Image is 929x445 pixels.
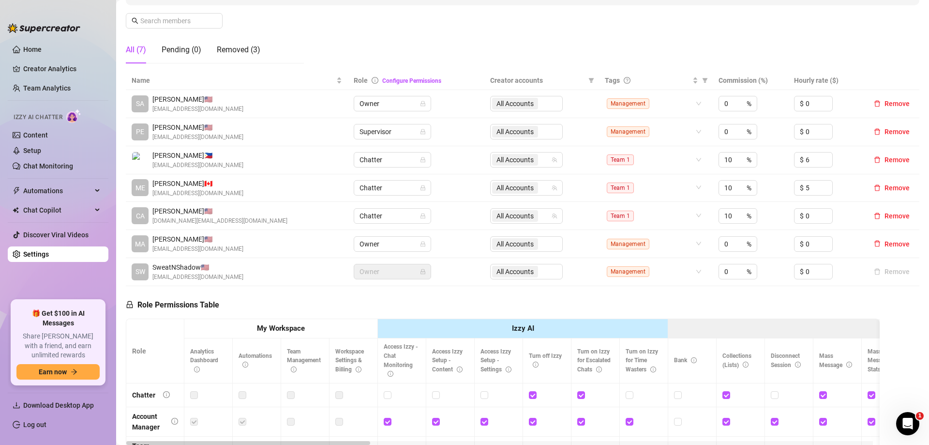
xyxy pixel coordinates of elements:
[884,184,910,192] span: Remove
[14,113,62,122] span: Izzy AI Chatter
[152,105,243,114] span: [EMAIL_ADDRESS][DOMAIN_NAME]
[132,17,138,24] span: search
[13,401,20,409] span: download
[152,161,243,170] span: [EMAIL_ADDRESS][DOMAIN_NAME]
[190,348,218,373] span: Analytics Dashboard
[23,84,71,92] a: Team Analytics
[870,126,914,138] button: Remove
[420,213,426,219] span: lock
[66,109,81,123] img: AI Chatter
[126,319,184,384] th: Role
[23,147,41,154] a: Setup
[126,301,134,308] span: lock
[533,362,539,368] span: info-circle
[152,262,243,273] span: SweatNShadow 🇺🇸
[496,154,534,165] span: All Accounts
[360,153,425,167] span: Chatter
[691,357,697,363] span: info-circle
[242,362,248,368] span: info-circle
[577,348,611,373] span: Turn on Izzy for Escalated Chats
[420,129,426,135] span: lock
[132,390,155,400] div: Chatter
[607,266,649,277] span: Management
[420,101,426,107] span: lock
[335,348,364,373] span: Workspace Settings & Billing
[360,264,425,279] span: Owner
[586,73,596,88] span: filter
[152,234,243,245] span: [PERSON_NAME] 🇺🇸
[360,237,425,251] span: Owner
[382,77,441,84] a: Configure Permissions
[217,44,260,56] div: Removed (3)
[152,133,243,142] span: [EMAIL_ADDRESS][DOMAIN_NAME]
[152,94,243,105] span: [PERSON_NAME] 🇺🇸
[874,213,881,219] span: delete
[360,181,425,195] span: Chatter
[23,231,89,239] a: Discover Viral Videos
[16,332,100,360] span: Share [PERSON_NAME] with a friend, and earn unlimited rewards
[356,367,361,372] span: info-circle
[874,240,881,247] span: delete
[71,368,77,375] span: arrow-right
[23,401,94,409] span: Download Desktop App
[420,157,426,163] span: lock
[291,367,297,372] span: info-circle
[552,213,557,219] span: team
[496,211,534,221] span: All Accounts
[16,364,100,380] button: Earn nowarrow-right
[870,98,914,109] button: Remove
[819,353,852,368] span: Mass Message
[870,266,914,277] button: Remove
[884,212,910,220] span: Remove
[870,182,914,194] button: Remove
[552,185,557,191] span: team
[552,157,557,163] span: team
[596,367,602,372] span: info-circle
[896,412,919,435] iframe: Intercom live chat
[713,71,789,90] th: Commission (%)
[152,206,287,216] span: [PERSON_NAME] 🇺🇸
[239,353,272,368] span: Automations
[23,162,73,170] a: Chat Monitoring
[512,324,534,333] strong: Izzy AI
[795,362,801,368] span: info-circle
[360,209,425,223] span: Chatter
[372,77,378,84] span: info-circle
[388,371,393,377] span: info-circle
[874,184,881,191] span: delete
[788,71,864,90] th: Hourly rate ($)
[135,239,145,249] span: MA
[23,46,42,53] a: Home
[870,154,914,166] button: Remove
[152,122,243,133] span: [PERSON_NAME] 🇺🇸
[162,44,201,56] div: Pending (0)
[152,273,243,282] span: [EMAIL_ADDRESS][DOMAIN_NAME]
[360,96,425,111] span: Owner
[354,77,368,84] span: Role
[132,75,334,86] span: Name
[126,44,146,56] div: All (7)
[136,126,144,137] span: PE
[607,98,649,109] span: Management
[702,77,708,83] span: filter
[140,15,209,26] input: Search members
[868,348,891,373] span: Mass Message Stats
[16,309,100,328] span: 🎁 Get $100 in AI Messages
[257,324,305,333] strong: My Workspace
[626,348,658,373] span: Turn on Izzy for Time Wasters
[496,183,534,193] span: All Accounts
[171,418,178,425] span: info-circle
[874,128,881,135] span: delete
[152,150,243,161] span: [PERSON_NAME] 🇵🇭
[132,411,164,432] div: Account Manager
[152,245,243,254] span: [EMAIL_ADDRESS][DOMAIN_NAME]
[23,61,101,77] a: Creator Analytics
[874,156,881,163] span: delete
[420,269,426,275] span: lock
[23,183,92,199] span: Automations
[771,353,801,368] span: Disconnect Session
[23,131,48,139] a: Content
[884,128,910,136] span: Remove
[884,100,910,107] span: Remove
[152,178,243,189] span: [PERSON_NAME] 🇨🇦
